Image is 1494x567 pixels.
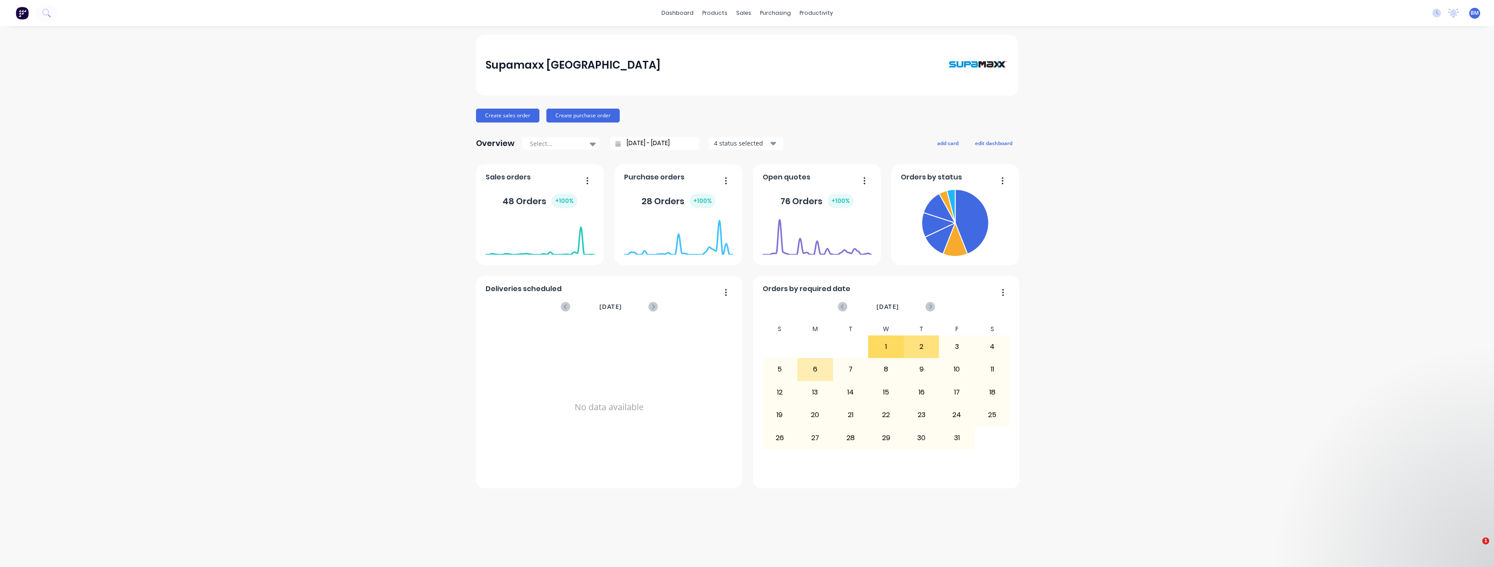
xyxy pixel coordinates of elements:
div: 12 [763,381,797,403]
div: Supamaxx [GEOGRAPHIC_DATA] [486,56,661,74]
iframe: Intercom live chat [1464,537,1485,558]
div: 9 [904,358,939,380]
div: T [833,323,869,335]
div: purchasing [756,7,795,20]
div: 30 [904,427,939,448]
div: S [762,323,798,335]
span: Orders by status [901,172,962,182]
div: 7 [833,358,868,380]
div: + 100 % [552,194,577,208]
div: W [868,323,904,335]
div: T [904,323,939,335]
div: 3 [939,336,974,358]
div: 29 [869,427,903,448]
div: 28 Orders [641,194,715,208]
div: 23 [904,404,939,426]
span: Open quotes [763,172,810,182]
button: add card [932,137,964,149]
div: 15 [869,381,903,403]
div: 28 [833,427,868,448]
div: 26 [763,427,797,448]
div: 16 [904,381,939,403]
div: 20 [798,404,833,426]
div: 21 [833,404,868,426]
div: 1 [869,336,903,358]
span: Purchase orders [624,172,684,182]
div: 2 [904,336,939,358]
div: 11 [975,358,1010,380]
span: 1 [1482,537,1489,544]
button: 4 status selected [709,137,783,150]
div: 31 [939,427,974,448]
button: edit dashboard [969,137,1018,149]
div: products [698,7,732,20]
div: M [797,323,833,335]
div: 18 [975,381,1010,403]
div: 22 [869,404,903,426]
div: 76 Orders [780,194,853,208]
div: 4 [975,336,1010,358]
div: 4 status selected [714,139,769,148]
div: S [975,323,1010,335]
button: Create purchase order [546,109,620,123]
div: 6 [798,358,833,380]
img: Factory [16,7,29,20]
span: [DATE] [876,302,899,312]
div: 25 [975,404,1010,426]
div: F [939,323,975,335]
div: 14 [833,381,868,403]
div: + 100 % [690,194,715,208]
div: 19 [763,404,797,426]
span: Sales orders [486,172,531,182]
a: dashboard [657,7,698,20]
div: productivity [795,7,837,20]
div: 10 [939,358,974,380]
div: 5 [763,358,797,380]
div: Overview [476,135,515,152]
div: + 100 % [828,194,853,208]
span: BM [1471,9,1479,17]
div: 13 [798,381,833,403]
span: [DATE] [599,302,622,312]
div: 17 [939,381,974,403]
div: 48 Orders [502,194,577,208]
div: 24 [939,404,974,426]
button: Create sales order [476,109,539,123]
div: 27 [798,427,833,448]
div: 8 [869,358,903,380]
span: Orders by required date [763,284,850,294]
img: Supamaxx Australia [948,43,1008,86]
div: sales [732,7,756,20]
div: No data available [486,323,733,491]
